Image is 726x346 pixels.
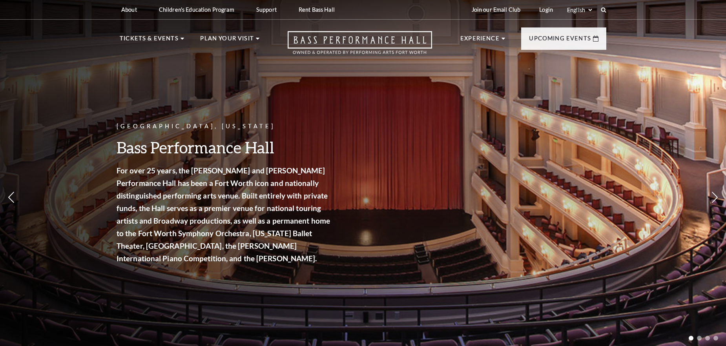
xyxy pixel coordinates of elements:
[299,6,335,13] p: Rent Bass Hall
[121,6,137,13] p: About
[117,122,332,131] p: [GEOGRAPHIC_DATA], [US_STATE]
[200,34,254,48] p: Plan Your Visit
[117,166,330,263] strong: For over 25 years, the [PERSON_NAME] and [PERSON_NAME] Performance Hall has been a Fort Worth ico...
[256,6,277,13] p: Support
[529,34,591,48] p: Upcoming Events
[120,34,179,48] p: Tickets & Events
[117,137,332,157] h3: Bass Performance Hall
[460,34,500,48] p: Experience
[159,6,234,13] p: Children's Education Program
[565,6,593,14] select: Select:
